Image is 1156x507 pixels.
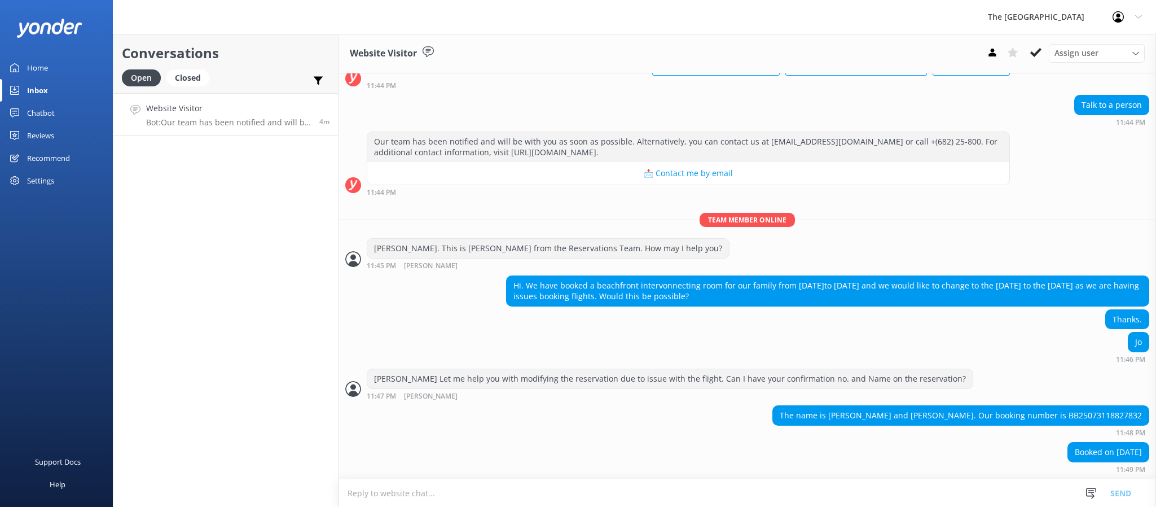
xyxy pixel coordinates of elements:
div: 11:44pm 13-Aug-2025 (UTC -10:00) Pacific/Honolulu [1074,118,1149,126]
strong: 11:46 PM [1116,356,1145,363]
div: Booked on [DATE] [1068,443,1149,462]
span: 11:44pm 13-Aug-2025 (UTC -10:00) Pacific/Honolulu [319,117,329,126]
div: 11:45pm 13-Aug-2025 (UTC -10:00) Pacific/Honolulu [367,261,729,270]
strong: 11:47 PM [367,393,396,400]
div: Thanks. [1106,310,1149,329]
strong: 11:44 PM [367,189,396,196]
span: Assign user [1054,47,1098,59]
div: Reviews [27,124,54,147]
div: Our team has been notified and will be with you as soon as possible. Alternatively, you can conta... [367,132,1009,162]
div: Closed [166,69,209,86]
strong: 11:44 PM [367,82,396,89]
div: [PERSON_NAME]. This is [PERSON_NAME] from the Reservations Team. How may I help you? [367,239,729,258]
strong: 11:45 PM [367,263,396,270]
strong: 11:44 PM [1116,119,1145,126]
a: Open [122,71,166,84]
h3: Website Visitor [350,46,417,61]
h2: Conversations [122,42,329,64]
div: Assign User [1049,44,1145,62]
div: Home [27,56,48,79]
div: 11:49pm 13-Aug-2025 (UTC -10:00) Pacific/Honolulu [1067,465,1149,473]
strong: 11:49 PM [1116,466,1145,473]
p: Bot: Our team has been notified and will be with you as soon as possible. Alternatively, you can ... [146,117,311,128]
div: Help [50,473,65,496]
a: Website VisitorBot:Our team has been notified and will be with you as soon as possible. Alternati... [113,93,338,136]
div: 11:48pm 13-Aug-2025 (UTC -10:00) Pacific/Honolulu [772,429,1149,436]
div: Support Docs [35,451,81,473]
span: [PERSON_NAME] [404,393,458,400]
div: Talk to a person [1075,95,1149,115]
div: 11:47pm 13-Aug-2025 (UTC -10:00) Pacific/Honolulu [367,392,973,400]
div: 11:44pm 13-Aug-2025 (UTC -10:00) Pacific/Honolulu [367,188,1010,196]
div: Open [122,69,161,86]
button: 📩 Contact me by email [367,162,1009,185]
span: Team member online [700,213,795,227]
div: [PERSON_NAME] Let me help you with modifying the reservation due to issue with the flight. Can I ... [367,369,973,388]
div: Recommend [27,147,70,169]
div: Hi. We have booked a beachfront intervonnecting room for our family from [DATE]to [DATE] and we w... [507,276,1149,306]
div: The name is [PERSON_NAME] and [PERSON_NAME]. Our booking number is BB25073118827832 [773,406,1149,425]
a: Closed [166,71,215,84]
div: 11:44pm 13-Aug-2025 (UTC -10:00) Pacific/Honolulu [367,81,1010,89]
div: Jo [1128,333,1149,352]
div: Settings [27,169,54,192]
div: Inbox [27,79,48,102]
div: 11:46pm 13-Aug-2025 (UTC -10:00) Pacific/Honolulu [1116,355,1149,363]
strong: 11:48 PM [1116,430,1145,436]
img: yonder-white-logo.png [17,19,82,37]
span: [PERSON_NAME] [404,263,458,270]
h4: Website Visitor [146,102,311,115]
div: Chatbot [27,102,55,124]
